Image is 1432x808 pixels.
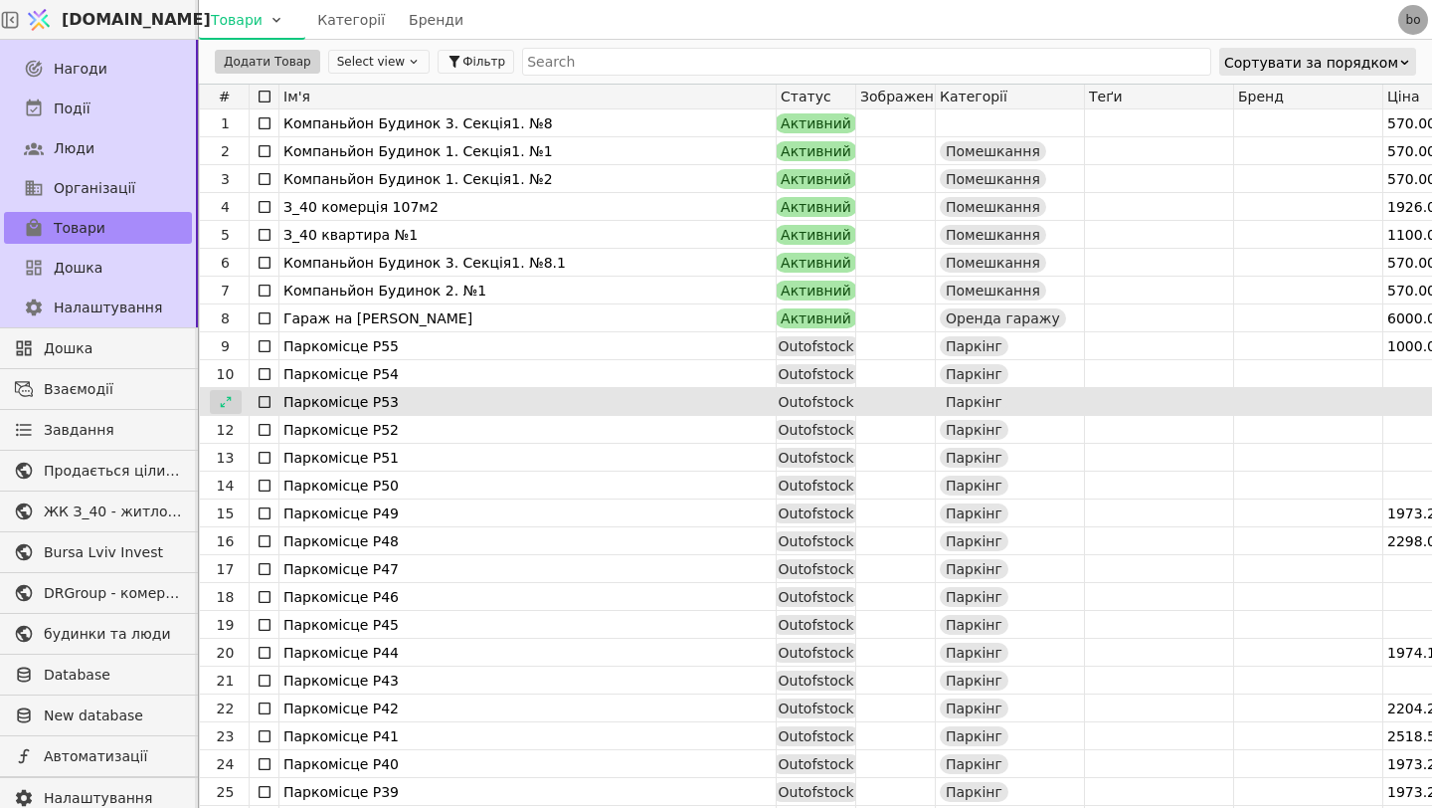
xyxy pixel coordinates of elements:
div: З_40 квартира №1 [283,221,772,249]
div: Паркомісце P41 [283,722,772,750]
a: DRGroup - комерційна нерухоомість [4,577,192,609]
div: Помешкання [940,169,1046,189]
span: Дошка [54,258,102,279]
div: Паркінг [940,671,1008,691]
div: Паркінг [940,336,1008,356]
a: Взаємодії [4,373,192,405]
a: Нагоди [4,53,192,85]
div: 23 [202,722,249,750]
a: Bursa Lviv Invest [4,536,192,568]
div: Паркінг [940,699,1008,718]
div: Паркомісце P40 [283,750,772,778]
div: Паркінг [940,615,1008,635]
img: Logo [24,1,54,39]
a: Продається цілий будинок [PERSON_NAME] нерухомість [4,455,192,487]
span: DRGroup - комерційна нерухоомість [44,583,182,604]
span: будинки та люди [44,624,182,645]
div: 8 [202,304,249,332]
span: [DOMAIN_NAME] [62,8,211,32]
span: Зображення [860,89,935,104]
div: Паркомісце P42 [283,695,772,722]
div: Паркінг [940,587,1008,607]
span: ЖК З_40 - житлова та комерційна нерухомість класу Преміум [44,502,182,522]
div: Паркомісце P54 [283,360,772,388]
div: Активний [775,281,857,301]
div: Outofstock [772,587,859,607]
a: Організації [4,172,192,204]
div: Паркомісце P46 [283,583,772,611]
div: Outofstock [772,671,859,691]
div: Паркінг [940,782,1008,802]
div: Помешкання [940,197,1046,217]
span: Товари [54,218,105,239]
div: Активний [775,113,857,133]
span: Статус [781,89,831,104]
div: Паркомісце P49 [283,500,772,527]
div: Паркінг [940,448,1008,468]
div: Паркінг [940,420,1008,440]
div: 7 [202,277,249,304]
div: Компаньйон Будинок 3. Секція1. №8 [283,109,772,137]
div: Активний [775,141,857,161]
div: Паркінг [940,504,1008,523]
div: 6 [202,249,249,277]
div: Outofstock [772,504,859,523]
div: Компаньйон Будинок 3. Секція1. №8.1 [283,249,772,277]
div: 3 [202,165,249,193]
a: будинки та люди [4,618,192,650]
div: 9 [202,332,249,360]
div: Активний [775,253,857,273]
div: 14 [202,472,249,500]
button: Фільтр [438,50,514,74]
div: 18 [202,583,249,611]
div: 16 [202,527,249,555]
div: Паркінг [940,643,1008,663]
div: Outofstock [772,615,859,635]
a: Люди [4,132,192,164]
button: Select view [328,50,430,74]
div: Outofstock [772,336,859,356]
div: Паркомісце P39 [283,778,772,806]
div: Outofstock [772,364,859,384]
div: Outofstock [772,476,859,496]
div: 22 [202,695,249,722]
div: Outofstock [772,754,859,774]
div: 12 [202,416,249,444]
div: З_40 комерція 107м2 [283,193,772,221]
a: [DOMAIN_NAME] [20,1,199,39]
div: 1 [202,109,249,137]
div: Паркомісце P45 [283,611,772,639]
div: Паркінг [940,476,1008,496]
span: Теґи [1089,89,1123,104]
a: bo [1398,5,1428,35]
span: Бренд [1238,89,1284,104]
a: Автоматизації [4,740,192,772]
div: Паркомісце P52 [283,416,772,444]
a: Завдання [4,414,192,446]
a: Database [4,659,192,691]
div: Паркомісце P51 [283,444,772,472]
span: Продається цілий будинок [PERSON_NAME] нерухомість [44,461,182,482]
div: 15 [202,500,249,527]
div: Паркінг [940,754,1008,774]
span: Автоматизації [44,746,182,767]
div: 25 [202,778,249,806]
div: Outofstock [772,448,859,468]
div: Помешкання [940,225,1046,245]
div: Компаньйон Будинок 2. №1 [283,277,772,304]
div: Помешкання [940,281,1046,301]
span: Завдання [44,420,114,441]
div: 4 [202,193,249,221]
a: Дошка [4,332,192,364]
div: Outofstock [772,643,859,663]
span: Організації [54,178,135,199]
div: Outofstock [772,782,859,802]
div: Outofstock [772,392,859,412]
div: Паркінг [940,531,1008,551]
div: Outofstock [772,559,859,579]
span: Дошка [44,338,182,359]
span: Події [54,99,90,119]
button: Додати Товар [215,50,320,74]
div: Оренда гаражу [940,308,1066,328]
div: Outofstock [772,420,859,440]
